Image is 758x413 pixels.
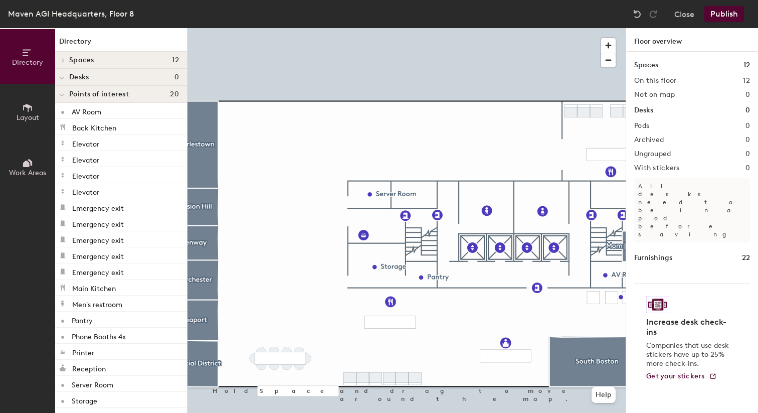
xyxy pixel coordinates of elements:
h2: 0 [745,150,750,158]
h2: 0 [745,164,750,172]
p: Elevator [72,185,99,197]
h2: With stickers [634,164,680,172]
p: Back Kitchen [72,121,116,132]
p: Elevator [72,137,99,149]
h1: Desks [634,105,653,116]
button: Close [674,6,694,22]
p: Main Kitchen [72,282,116,293]
h1: Spaces [634,60,658,71]
img: Undo [632,9,642,19]
h1: 0 [745,105,750,116]
button: Publish [704,6,744,22]
p: Server Room [72,378,113,389]
h1: Directory [55,36,187,52]
h1: 22 [742,252,750,263]
p: Pantry [72,314,93,325]
h1: 12 [743,60,750,71]
span: Directory [12,58,43,67]
p: Emergency exit [72,233,124,245]
p: Storage [72,394,97,405]
p: Phone Booths 4x [72,330,126,341]
span: Desks [69,73,89,81]
span: 20 [170,90,179,98]
p: Printer [72,346,94,357]
img: Sticker logo [646,296,669,313]
button: Help [592,387,616,403]
p: Reception [72,362,106,373]
h2: 12 [743,77,750,85]
h2: Archived [634,136,664,144]
h2: 0 [745,122,750,130]
span: Spaces [69,56,94,64]
p: Elevator [72,169,99,181]
img: Redo [648,9,658,19]
h4: Increase desk check-ins [646,317,732,337]
span: 12 [172,56,179,64]
p: Men's restroom [72,298,122,309]
h1: Floor overview [626,28,758,52]
p: All desks need to be in a pod before saving [634,178,750,242]
p: Emergency exit [72,201,124,213]
p: Elevator [72,153,99,165]
p: Emergency exit [72,249,124,261]
span: 0 [174,73,179,81]
h2: On this floor [634,77,677,85]
p: Emergency exit [72,217,124,229]
span: Work Areas [9,169,46,177]
span: Get your stickers [646,372,705,380]
h2: Not on map [634,91,675,99]
h2: Pods [634,122,649,130]
p: AV Room [72,105,101,116]
h1: Furnishings [634,252,672,263]
span: Points of interest [69,90,129,98]
p: Emergency exit [72,265,124,277]
span: Layout [17,113,39,122]
h2: Ungrouped [634,150,671,158]
p: Companies that use desk stickers have up to 25% more check-ins. [646,341,732,368]
h2: 0 [745,136,750,144]
div: Maven AGI Headquarters, Floor 8 [8,8,134,20]
h2: 0 [745,91,750,99]
a: Get your stickers [646,372,717,381]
